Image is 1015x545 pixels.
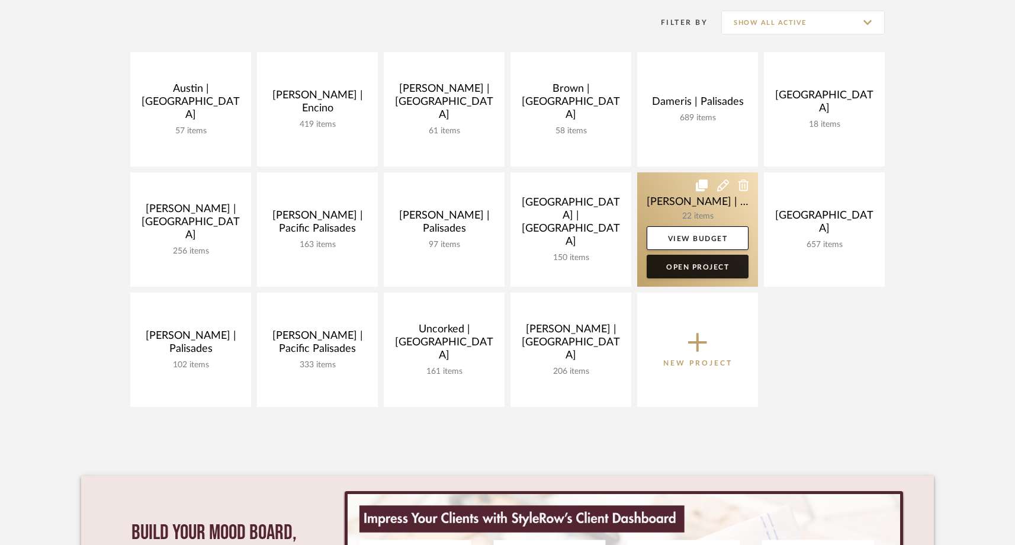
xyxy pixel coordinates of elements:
div: 161 items [393,367,495,377]
div: [PERSON_NAME] | [GEOGRAPHIC_DATA] [140,203,242,246]
p: New Project [663,357,733,369]
div: Dameris | Palisades [647,95,749,113]
div: [PERSON_NAME] | Pacific Palisades [266,329,368,360]
a: View Budget [647,226,749,250]
div: [PERSON_NAME] | Pacific Palisades [266,209,368,240]
div: 61 items [393,126,495,136]
div: 163 items [266,240,368,250]
div: [PERSON_NAME] | [GEOGRAPHIC_DATA] [520,323,622,367]
div: 419 items [266,120,368,130]
div: 102 items [140,360,242,370]
div: 689 items [647,113,749,123]
a: Open Project [647,255,749,278]
div: Uncorked | [GEOGRAPHIC_DATA] [393,323,495,367]
div: 58 items [520,126,622,136]
div: 97 items [393,240,495,250]
div: Brown | [GEOGRAPHIC_DATA] [520,82,622,126]
div: [PERSON_NAME] | [GEOGRAPHIC_DATA] [393,82,495,126]
div: 57 items [140,126,242,136]
div: [PERSON_NAME] | Palisades [140,329,242,360]
div: 18 items [773,120,875,130]
button: New Project [637,293,758,407]
div: 333 items [266,360,368,370]
div: [PERSON_NAME] | Encino [266,89,368,120]
div: [GEOGRAPHIC_DATA] | [GEOGRAPHIC_DATA] [520,196,622,253]
div: 657 items [773,240,875,250]
div: Austin | [GEOGRAPHIC_DATA] [140,82,242,126]
div: Filter By [645,17,708,28]
div: 206 items [520,367,622,377]
div: 256 items [140,246,242,257]
div: [PERSON_NAME] | Palisades [393,209,495,240]
div: 150 items [520,253,622,263]
div: [GEOGRAPHIC_DATA] [773,89,875,120]
div: [GEOGRAPHIC_DATA] [773,209,875,240]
